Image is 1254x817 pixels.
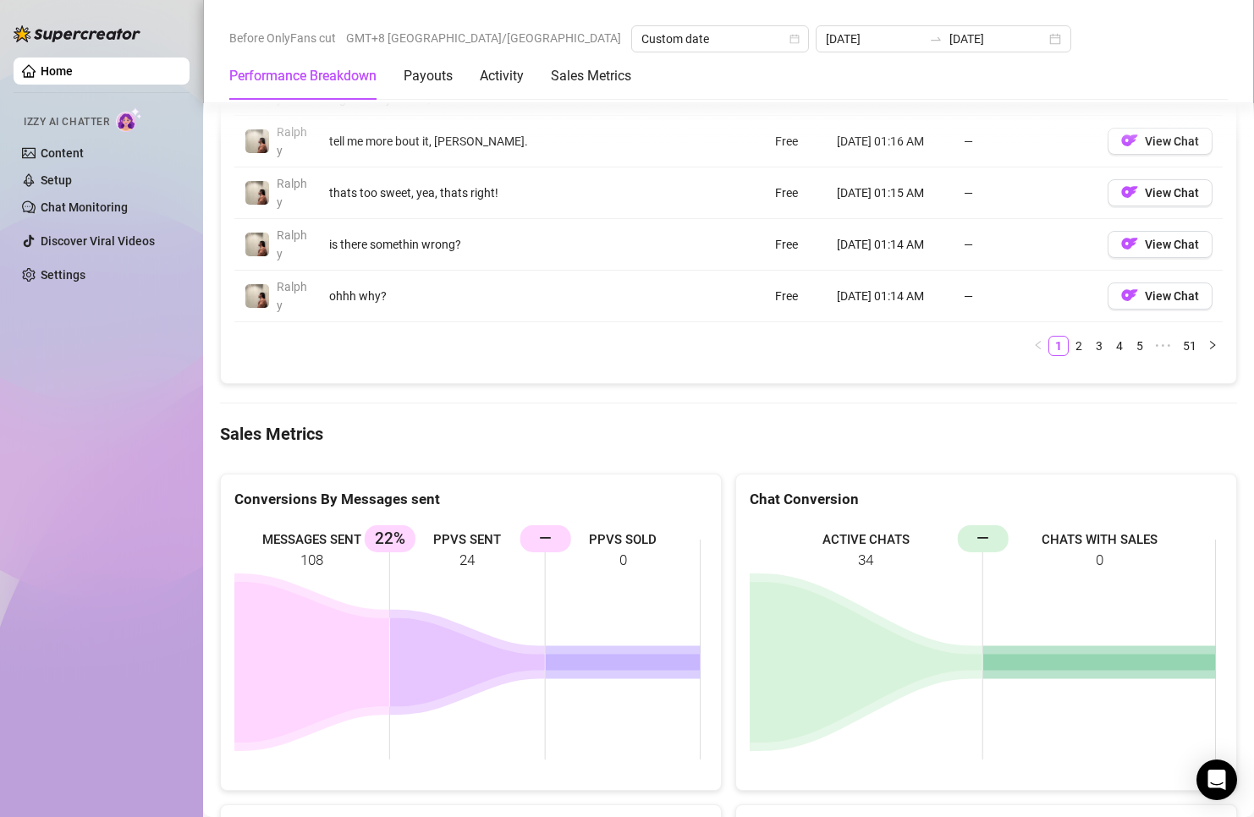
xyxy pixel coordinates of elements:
td: — [954,219,1097,271]
img: OF [1121,184,1138,200]
a: Setup [41,173,72,187]
a: 51 [1178,337,1202,355]
li: 2 [1069,336,1089,356]
span: View Chat [1145,186,1199,200]
a: OFView Chat [1108,293,1213,306]
a: 2 [1070,337,1088,355]
span: Ralphy [277,74,307,106]
span: Ralphy [277,125,307,157]
a: Chat Monitoring [41,200,128,214]
td: Free [765,167,827,219]
li: 1 [1048,336,1069,356]
a: Discover Viral Videos [41,234,155,248]
li: 3 [1089,336,1109,356]
span: GMT+8 [GEOGRAPHIC_DATA]/[GEOGRAPHIC_DATA] [346,25,621,51]
li: Previous Page [1028,336,1048,356]
span: left [1033,340,1043,350]
span: Before OnlyFans cut [229,25,336,51]
div: is there somethin wrong? [329,235,687,254]
div: Performance Breakdown [229,66,377,86]
a: OFView Chat [1108,189,1213,203]
div: ohhh why? [329,287,687,305]
button: OFView Chat [1108,128,1213,155]
td: [DATE] 01:15 AM [827,167,954,219]
span: Custom date [641,26,799,52]
button: OFView Chat [1108,231,1213,258]
div: Payouts [404,66,453,86]
img: Ralphy [245,233,269,256]
input: Start date [826,30,922,48]
img: OF [1121,132,1138,149]
td: — [954,116,1097,167]
span: to [929,32,943,46]
span: Izzy AI Chatter [24,114,109,130]
img: OF [1121,235,1138,252]
span: calendar [789,34,800,44]
td: [DATE] 01:16 AM [827,116,954,167]
li: Next Page [1202,336,1223,356]
span: ••• [1150,336,1177,356]
li: 5 [1130,336,1150,356]
td: — [954,167,1097,219]
a: Home [41,64,73,78]
span: View Chat [1145,134,1199,148]
td: Free [765,219,827,271]
span: right [1207,340,1218,350]
span: Ralphy [277,177,307,209]
td: [DATE] 01:14 AM [827,219,954,271]
a: 3 [1090,337,1108,355]
button: OFView Chat [1108,179,1213,206]
span: View Chat [1145,238,1199,251]
div: Sales Metrics [551,66,631,86]
div: Chat Conversion [750,488,1223,511]
div: Open Intercom Messenger [1196,759,1237,800]
td: [DATE] 01:14 AM [827,271,954,322]
button: right [1202,336,1223,356]
span: Ralphy [277,228,307,260]
span: View Chat [1145,289,1199,303]
a: Settings [41,268,85,282]
a: 1 [1049,337,1068,355]
img: OF [1121,287,1138,304]
div: Conversions By Messages sent [234,488,707,511]
button: OFView Chat [1108,282,1213,310]
a: OFView Chat [1108,138,1213,151]
span: Ralphy [277,280,307,312]
img: Ralphy [245,284,269,308]
a: OFView Chat [1108,241,1213,255]
img: logo-BBDzfeDw.svg [14,25,140,42]
a: Content [41,146,84,160]
td: Free [765,116,827,167]
img: Ralphy [245,181,269,205]
h4: Sales Metrics [220,422,1237,446]
li: Next 5 Pages [1150,336,1177,356]
img: Ralphy [245,129,269,153]
a: 5 [1130,337,1149,355]
img: AI Chatter [116,107,142,132]
li: 51 [1177,336,1202,356]
input: End date [949,30,1046,48]
li: 4 [1109,336,1130,356]
td: — [954,271,1097,322]
a: 4 [1110,337,1129,355]
button: left [1028,336,1048,356]
div: tell me more bout it, [PERSON_NAME]. [329,132,687,151]
td: Free [765,271,827,322]
div: thats too sweet, yea, thats right! [329,184,687,202]
div: Activity [480,66,524,86]
span: swap-right [929,32,943,46]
